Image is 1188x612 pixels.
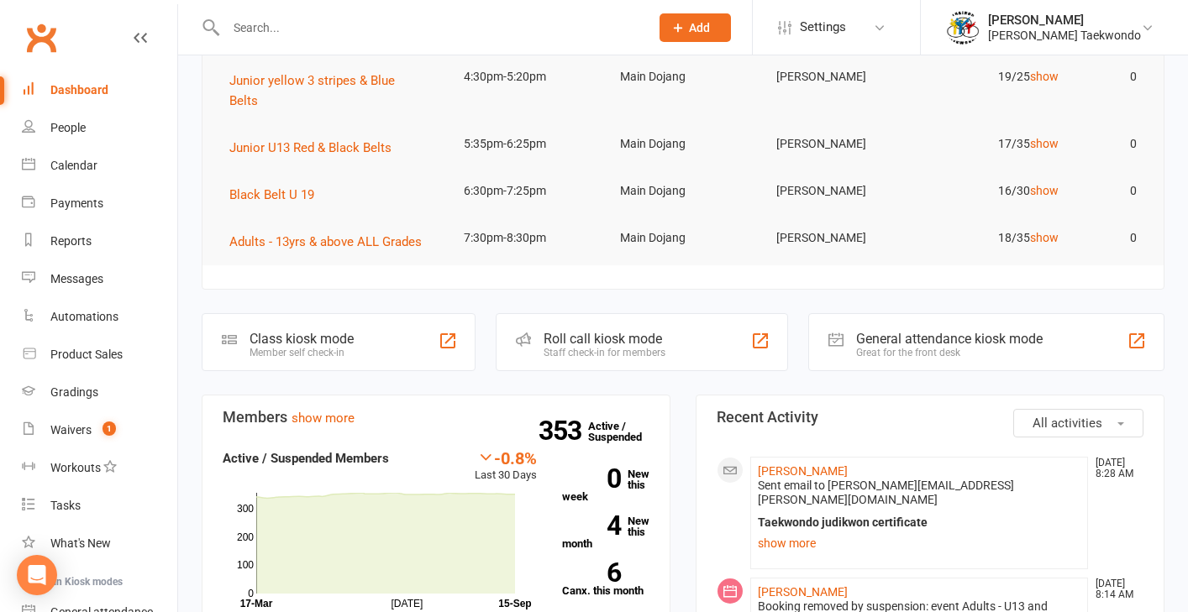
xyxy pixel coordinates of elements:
span: Sent email to [PERSON_NAME][EMAIL_ADDRESS][PERSON_NAME][DOMAIN_NAME] [758,479,1014,506]
time: [DATE] 8:28 AM [1087,458,1143,479]
div: [PERSON_NAME] Taekwondo [988,28,1141,43]
div: Product Sales [50,348,123,361]
button: Add [660,13,731,42]
td: 19/25 [917,57,1074,97]
h3: Recent Activity [717,409,1143,426]
span: Junior U13 Red & Black Belts [229,140,392,155]
span: Settings [800,8,846,46]
a: show [1030,231,1059,244]
a: Automations [22,298,177,336]
div: Last 30 Days [475,448,537,484]
div: Automations [50,310,118,323]
img: thumb_image1638236014.png [946,11,980,44]
a: show more [758,531,1080,555]
a: Messages [22,260,177,298]
div: Reports [50,234,92,248]
div: Dashboard [50,83,108,97]
a: What's New [22,525,177,562]
button: Junior yellow 3 stripes & Blue Belts [229,71,434,111]
button: All activities [1013,409,1143,437]
td: 0 [1074,57,1152,97]
td: 5:35pm-6:25pm [449,124,605,164]
div: Class kiosk mode [250,331,354,347]
div: Calendar [50,159,97,172]
button: Adults - 13yrs & above ALL Grades [229,232,434,252]
a: show [1030,184,1059,197]
span: Junior yellow 3 stripes & Blue Belts [229,73,395,108]
span: Add [689,21,710,34]
a: Workouts [22,449,177,487]
div: Open Intercom Messenger [17,555,57,595]
div: General attendance kiosk mode [856,331,1043,347]
div: Roll call kiosk mode [544,331,665,347]
td: 18/35 [917,218,1074,258]
td: 17/35 [917,124,1074,164]
div: -0.8% [475,448,537,467]
a: 4New this month [562,515,650,549]
a: Tasks [22,487,177,525]
a: Payments [22,185,177,222]
strong: 353 [539,418,588,443]
td: [PERSON_NAME] [761,57,917,97]
td: 16/30 [917,171,1074,211]
a: People [22,109,177,147]
span: Black Belt U 19 [229,187,314,202]
div: People [50,121,86,134]
div: Staff check-in for members [544,347,665,358]
td: [PERSON_NAME] [761,171,917,211]
a: Product Sales [22,336,177,374]
strong: 0 [562,466,621,491]
a: [PERSON_NAME] [758,464,848,478]
td: 7:30pm-8:30pm [449,218,605,258]
a: 0New this week [562,468,650,502]
a: 6Canx. this month [562,562,650,596]
span: All activities [1033,416,1102,431]
td: Main Dojang [605,57,761,97]
strong: 6 [562,560,621,585]
time: [DATE] 8:14 AM [1087,578,1143,600]
div: Gradings [50,385,98,399]
td: [PERSON_NAME] [761,218,917,258]
div: [PERSON_NAME] [988,13,1141,28]
strong: 4 [562,513,621,538]
a: [PERSON_NAME] [758,585,848,599]
div: Taekwondo judikwon certificate [758,515,1080,530]
td: Main Dojang [605,124,761,164]
strong: Active / Suspended Members [223,451,389,466]
a: Calendar [22,147,177,185]
a: Clubworx [20,17,62,59]
input: Search... [221,16,638,39]
td: 0 [1074,171,1152,211]
td: 4:30pm-5:20pm [449,57,605,97]
a: show [1030,70,1059,83]
a: Reports [22,222,177,260]
td: Main Dojang [605,171,761,211]
span: Adults - 13yrs & above ALL Grades [229,234,422,249]
a: Gradings [22,374,177,411]
h3: Members [223,409,649,426]
div: Payments [50,196,103,210]
button: Junior U13 Red & Black Belts [229,138,403,158]
td: 0 [1074,124,1152,164]
td: 6:30pm-7:25pm [449,171,605,211]
div: Messages [50,272,103,285]
a: show [1030,137,1059,150]
div: Great for the front desk [856,347,1043,358]
a: Waivers 1 [22,411,177,449]
div: Tasks [50,499,81,512]
a: 353Active / Suspended [588,408,662,455]
div: Waivers [50,423,92,437]
td: Main Dojang [605,218,761,258]
div: Member self check-in [250,347,354,358]
td: 0 [1074,218,1152,258]
div: Workouts [50,461,101,474]
button: Black Belt U 19 [229,185,326,205]
div: What's New [50,536,111,550]
a: show more [292,411,355,426]
a: Dashboard [22,71,177,109]
td: [PERSON_NAME] [761,124,917,164]
span: 1 [103,421,116,436]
